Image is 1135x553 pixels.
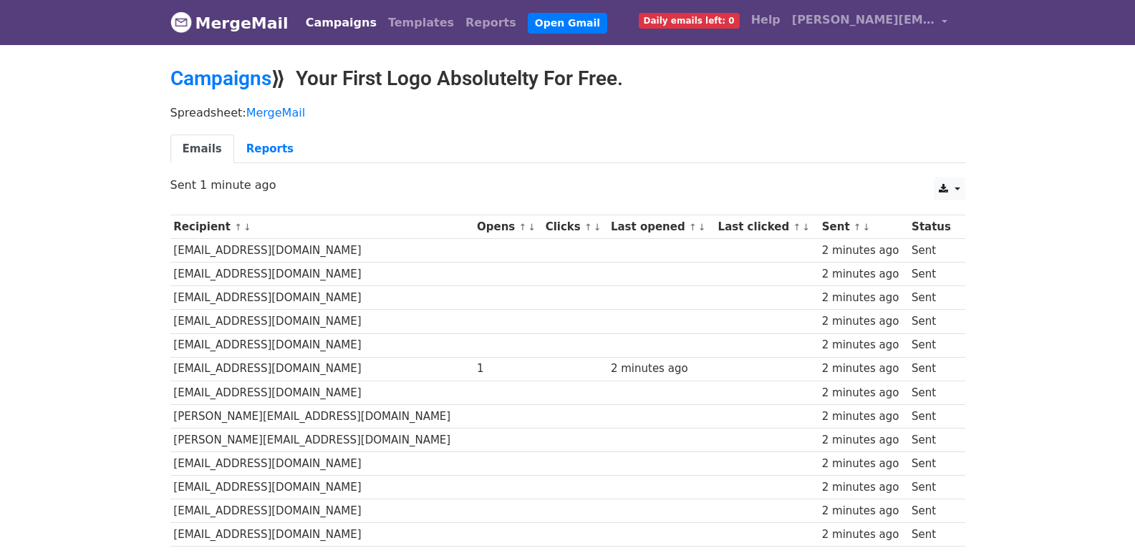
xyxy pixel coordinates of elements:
td: [EMAIL_ADDRESS][DOMAIN_NAME] [170,333,474,357]
td: [PERSON_NAME][EMAIL_ADDRESS][DOMAIN_NAME] [170,404,474,428]
a: Open Gmail [528,13,607,34]
td: Sent [908,523,957,547]
div: 2 minutes ago [611,361,711,377]
td: Sent [908,381,957,404]
p: Spreadsheet: [170,105,965,120]
div: 2 minutes ago [822,290,905,306]
a: Help [745,6,786,34]
td: Sent [908,476,957,499]
a: ↓ [698,222,706,233]
div: 2 minutes ago [822,456,905,472]
td: Sent [908,263,957,286]
a: Reports [460,9,522,37]
img: MergeMail logo [170,11,192,33]
a: ↓ [528,222,536,233]
span: Daily emails left: 0 [639,13,740,29]
a: ↑ [519,222,527,233]
h2: ⟫ Your First Logo Absolutelty For Free. [170,67,965,91]
td: [EMAIL_ADDRESS][DOMAIN_NAME] [170,286,474,310]
td: [EMAIL_ADDRESS][DOMAIN_NAME] [170,452,474,476]
a: Templates [382,9,460,37]
a: ↑ [793,222,801,233]
td: Sent [908,357,957,381]
td: Sent [908,499,957,523]
div: 2 minutes ago [822,337,905,353]
th: Last opened [607,215,715,239]
a: Campaigns [300,9,382,37]
a: Daily emails left: 0 [633,6,745,34]
div: 2 minutes ago [822,432,905,449]
td: [EMAIL_ADDRESS][DOMAIN_NAME] [170,381,474,404]
div: 2 minutes ago [822,479,905,496]
td: [EMAIL_ADDRESS][DOMAIN_NAME] [170,310,474,333]
div: 2 minutes ago [822,503,905,519]
a: ↑ [584,222,592,233]
td: Sent [908,428,957,451]
a: Campaigns [170,67,271,90]
a: ↓ [594,222,602,233]
td: [EMAIL_ADDRESS][DOMAIN_NAME] [170,499,474,523]
td: [PERSON_NAME][EMAIL_ADDRESS][DOMAIN_NAME] [170,428,474,451]
td: [EMAIL_ADDRESS][DOMAIN_NAME] [170,523,474,547]
div: 2 minutes ago [822,361,905,377]
td: [EMAIL_ADDRESS][DOMAIN_NAME] [170,263,474,286]
div: 2 minutes ago [822,408,905,425]
p: Sent 1 minute ago [170,177,965,192]
th: Status [908,215,957,239]
span: [PERSON_NAME][EMAIL_ADDRESS][DOMAIN_NAME] [792,11,935,29]
a: ↑ [689,222,697,233]
th: Sent [818,215,908,239]
th: Opens [473,215,542,239]
div: 2 minutes ago [822,243,905,259]
a: Emails [170,134,234,164]
td: Sent [908,333,957,357]
div: 1 [477,361,538,377]
td: [EMAIL_ADDRESS][DOMAIN_NAME] [170,476,474,499]
div: 2 minutes ago [822,313,905,330]
a: ↓ [243,222,251,233]
th: Recipient [170,215,474,239]
td: Sent [908,404,957,428]
div: 2 minutes ago [822,266,905,283]
a: ↓ [802,222,810,233]
div: 2 minutes ago [822,385,905,401]
td: [EMAIL_ADDRESS][DOMAIN_NAME] [170,357,474,381]
a: MergeMail [170,8,289,38]
td: [EMAIL_ADDRESS][DOMAIN_NAME] [170,239,474,263]
td: Sent [908,452,957,476]
td: Sent [908,310,957,333]
td: Sent [908,286,957,310]
a: ↑ [854,222,861,233]
th: Last clicked [715,215,818,239]
th: Clicks [542,215,607,239]
a: MergeMail [246,106,305,119]
a: Reports [234,134,306,164]
div: 2 minutes ago [822,527,905,543]
a: [PERSON_NAME][EMAIL_ADDRESS][DOMAIN_NAME] [786,6,954,39]
td: Sent [908,239,957,263]
a: ↑ [234,222,242,233]
a: ↓ [863,222,871,233]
